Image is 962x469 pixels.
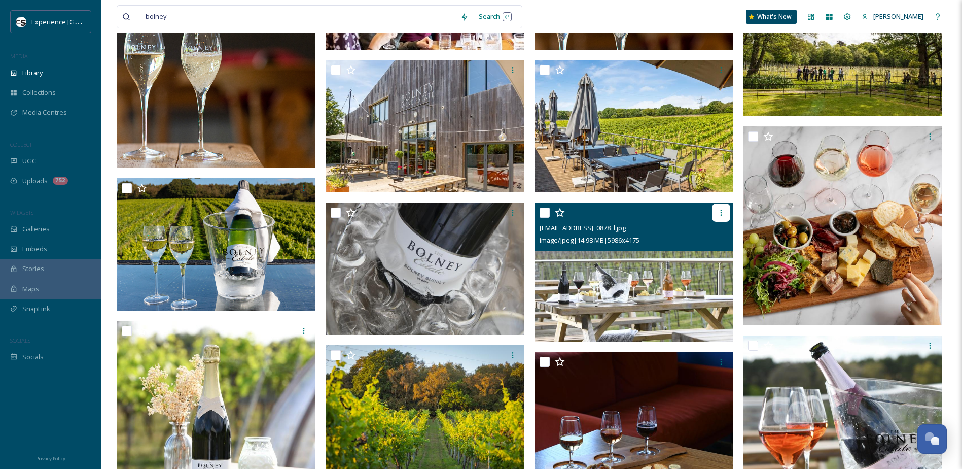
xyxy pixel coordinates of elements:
span: SnapLink [22,304,50,314]
span: Embeds [22,244,47,254]
a: Privacy Policy [36,452,65,464]
span: MEDIA [10,52,28,60]
span: [PERSON_NAME] [873,12,923,21]
span: Media Centres [22,108,67,117]
img: WSCC%20ES%20Socials%20Icon%20-%20Secondary%20-%20Black.jpg [16,17,26,27]
button: Open Chat [917,424,947,454]
span: Stories [22,264,44,274]
span: Galleries [22,224,50,234]
img: ext_1738163124.619525_hannah.hayward@bolneywineestate.com-4K6A2067.jpg [535,60,733,193]
img: ext_1738163124.109802_hannah.hayward@bolneywineestate.com-Ultimate Wine Tour LUNCH lifestyle -Jus... [743,126,942,325]
a: [PERSON_NAME] [857,7,929,26]
span: image/jpeg | 14.98 MB | 5986 x 4175 [540,236,639,245]
a: What's New [746,10,797,24]
img: Birthday-Celebration-Picnic.png [117,178,315,311]
img: ext_1738163020.702934_hannah.hayward@bolneywineestate.com-DSC_0976.jpg [326,203,524,336]
div: 752 [53,177,68,185]
span: Socials [22,352,44,362]
span: SOCIALS [10,337,30,344]
span: Experience [GEOGRAPHIC_DATA] [31,17,132,26]
span: Maps [22,284,39,294]
div: Search [474,7,517,26]
span: COLLECT [10,141,32,148]
span: Uploads [22,176,48,186]
span: bolney [140,9,171,24]
span: Collections [22,88,56,97]
span: WIDGETS [10,209,33,216]
img: ext_1738163124.722605_hannah.hayward@bolneywineestate.com-4K6A2064.jpg [326,60,524,193]
img: ext_1738163014.051915_hannah.hayward@bolneywineestate.com-DSC_0878_l.jpg [535,203,733,341]
span: UGC [22,156,36,166]
span: Library [22,68,43,78]
span: Privacy Policy [36,455,65,462]
span: [EMAIL_ADDRESS]_0878_l.jpg [540,223,626,232]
